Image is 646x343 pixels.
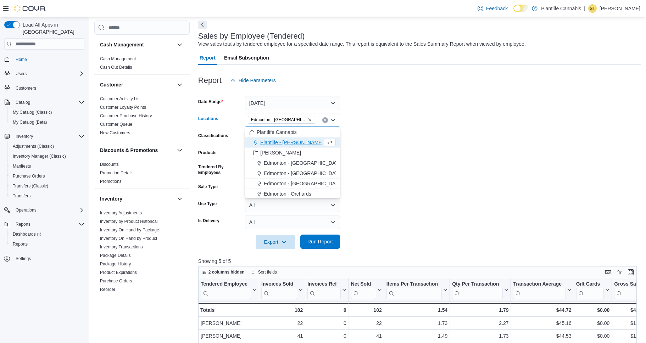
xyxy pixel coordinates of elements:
a: Promotion Details [100,170,134,175]
h3: Cash Management [100,41,144,48]
div: $45.16 [513,319,571,328]
a: Customer Purchase History [100,113,152,118]
div: 22 [351,319,382,328]
span: Inventory [13,132,84,141]
div: 102 [261,306,303,314]
a: My Catalog (Beta) [10,118,50,126]
span: My Catalog (Beta) [10,118,84,126]
div: Items Per Transaction [386,281,442,299]
button: Export [256,235,295,249]
span: Inventory Transactions [100,244,143,250]
div: [PERSON_NAME] [201,319,257,328]
div: Transaction Average [513,281,566,288]
span: Edmonton - [GEOGRAPHIC_DATA] South [251,116,306,123]
h3: Customer [100,81,123,88]
button: Discounts & Promotions [176,146,184,154]
span: Inventory Manager (Classic) [10,152,84,161]
a: Purchase Orders [10,172,48,180]
button: Users [1,69,87,79]
span: Settings [13,254,84,263]
button: Edmonton - [GEOGRAPHIC_DATA] [245,179,340,189]
div: 1.73 [452,332,508,341]
button: Enter fullscreen [626,268,635,276]
div: Cash Management [94,55,190,74]
div: 1.54 [386,306,447,314]
span: My Catalog (Classic) [10,108,84,117]
button: Plantlife - [PERSON_NAME] (Festival) [245,137,340,148]
a: Inventory On Hand by Product [100,236,157,241]
div: Invoices Sold [261,281,297,299]
label: Products [198,150,217,156]
a: Feedback [475,1,511,16]
span: Catalog [13,98,84,107]
span: Adjustments (Classic) [13,144,54,149]
span: Manifests [10,162,84,170]
a: Inventory Transactions [100,244,143,249]
button: Net Sold [351,281,382,299]
a: Cash Out Details [100,65,132,70]
button: Inventory [1,131,87,141]
span: Dashboards [13,231,41,237]
div: [PERSON_NAME] [201,332,257,341]
span: Inventory On Hand by Package [100,227,159,233]
span: Purchase Orders [10,172,84,180]
a: Customer Loyalty Points [100,105,146,110]
button: My Catalog (Classic) [7,107,87,117]
div: Qty Per Transaction [452,281,503,299]
span: Customer Purchase History [100,113,152,119]
button: Run Report [300,235,340,249]
button: Reports [1,219,87,229]
label: Classifications [198,133,228,139]
div: 41 [351,332,382,341]
span: Run Report [307,238,333,245]
a: Adjustments (Classic) [10,142,57,151]
div: Invoices Ref [307,281,340,288]
div: 2.27 [452,319,508,328]
span: Feedback [486,5,508,12]
span: Transfers [13,193,30,199]
div: $0.00 [576,332,609,341]
button: Discounts & Promotions [100,147,174,154]
span: [PERSON_NAME] [260,149,301,156]
span: Sort fields [258,269,277,275]
button: Tendered Employee [201,281,257,299]
button: Purchase Orders [7,171,87,181]
button: Adjustments (Classic) [7,141,87,151]
a: Customer Activity List [100,96,141,101]
label: Is Delivery [198,218,219,224]
span: Hide Parameters [239,77,276,84]
a: Discounts [100,162,119,167]
span: Purchase Orders [13,173,45,179]
label: Use Type [198,201,217,207]
a: Package History [100,262,131,266]
span: Inventory Manager (Classic) [13,153,66,159]
button: Inventory [100,195,174,202]
div: Invoices Sold [261,281,297,288]
span: Customers [16,85,36,91]
button: Cash Management [176,40,184,49]
label: Locations [198,116,218,122]
div: Tendered Employee [201,281,251,288]
button: Items Per Transaction [386,281,447,299]
div: Savana Thompson [588,4,597,13]
span: My Catalog (Classic) [13,109,52,115]
span: Dashboards [10,230,84,238]
p: | [584,4,585,13]
span: Transfers (Classic) [10,182,84,190]
span: Reports [10,240,84,248]
button: Inventory Manager (Classic) [7,151,87,161]
a: Reorder [100,287,115,292]
span: Users [13,69,84,78]
button: Invoices Sold [261,281,303,299]
button: Settings [1,253,87,264]
span: Email Subscription [224,51,269,65]
span: Transfers [10,192,84,200]
button: Hide Parameters [227,73,279,88]
div: Totals [200,306,257,314]
button: Close list of options [330,117,336,123]
div: Discounts & Promotions [94,160,190,189]
p: Plantlife Cannabis [541,4,581,13]
a: Inventory Adjustments [100,210,142,215]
